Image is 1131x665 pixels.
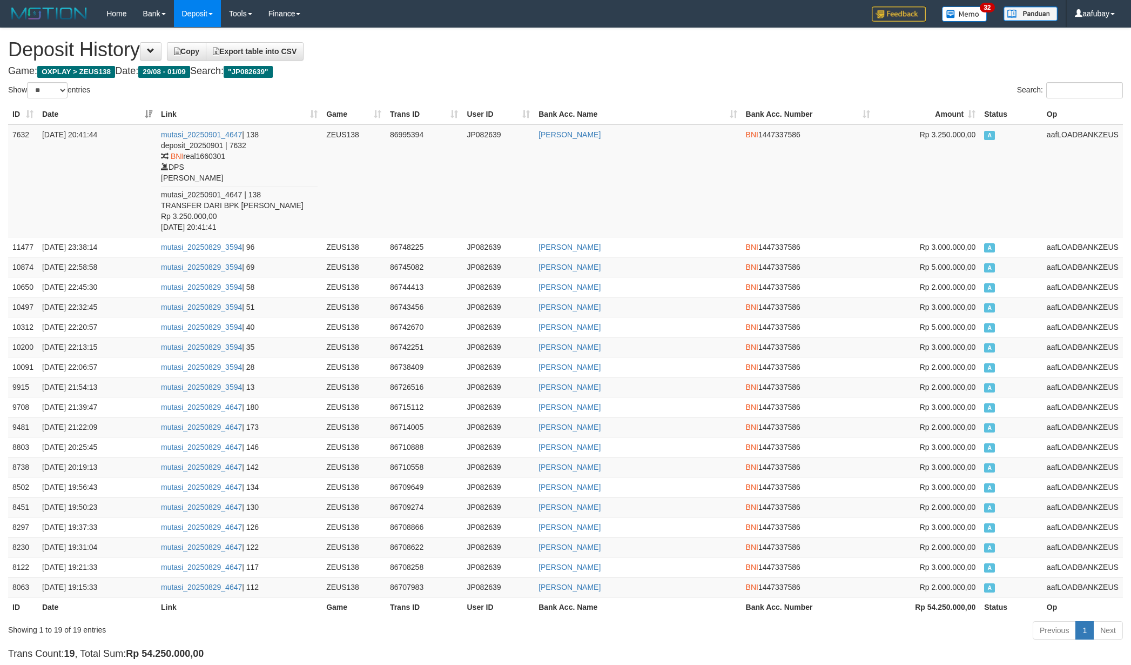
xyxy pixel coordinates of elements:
[386,517,463,537] td: 86708866
[1042,537,1123,557] td: aafLOADBANKZEUS
[538,130,601,139] a: [PERSON_NAME]
[157,457,322,477] td: | 142
[1093,621,1123,640] a: Next
[746,283,758,291] span: BNI
[386,577,463,597] td: 86707983
[742,577,874,597] td: 1447337586
[746,583,758,591] span: BNI
[157,337,322,357] td: | 35
[1042,497,1123,517] td: aafLOADBANKZEUS
[38,557,157,577] td: [DATE] 19:21:33
[746,483,758,491] span: BNI
[38,457,157,477] td: [DATE] 20:19:13
[980,3,994,12] span: 32
[206,42,304,61] a: Export table into CSV
[915,603,975,611] strong: Rp 54.250.000,00
[538,443,601,451] a: [PERSON_NAME]
[1042,237,1123,257] td: aafLOADBANKZEUS
[538,383,601,391] a: [PERSON_NAME]
[462,597,534,617] th: User ID
[462,497,534,517] td: JP082639
[538,303,601,311] a: [PERSON_NAME]
[38,124,157,237] td: [DATE] 20:41:44
[920,583,976,591] span: Rp 2.000.000,00
[161,383,242,391] a: mutasi_20250829_3594
[742,237,874,257] td: 1447337586
[1042,357,1123,377] td: aafLOADBANKZEUS
[984,523,995,533] span: Approved
[538,243,601,251] a: [PERSON_NAME]
[322,317,386,337] td: ZEUS138
[386,597,463,617] th: Trans ID
[742,357,874,377] td: 1447337586
[161,583,242,591] a: mutasi_20250829_4647
[1046,82,1123,98] input: Search:
[984,283,995,292] span: Approved
[27,82,68,98] select: Showentries
[322,377,386,397] td: ZEUS138
[984,503,995,513] span: Approved
[322,557,386,577] td: ZEUS138
[386,104,463,124] th: Trans ID: activate to sort column ascending
[161,363,242,371] a: mutasi_20250829_3594
[984,383,995,393] span: Approved
[322,397,386,417] td: ZEUS138
[920,130,976,139] span: Rp 3.250.000,00
[38,257,157,277] td: [DATE] 22:58:58
[38,397,157,417] td: [DATE] 21:39:47
[1042,397,1123,417] td: aafLOADBANKZEUS
[157,517,322,537] td: | 126
[38,277,157,297] td: [DATE] 22:45:30
[157,277,322,297] td: | 58
[167,42,206,61] a: Copy
[8,337,38,357] td: 10200
[157,257,322,277] td: | 69
[8,517,38,537] td: 8297
[386,277,463,297] td: 86744413
[161,483,242,491] a: mutasi_20250829_4647
[386,537,463,557] td: 86708622
[746,523,758,531] span: BNI
[38,437,157,457] td: [DATE] 20:25:45
[1042,337,1123,357] td: aafLOADBANKZEUS
[1042,104,1123,124] th: Op
[38,597,157,617] th: Date
[920,383,976,391] span: Rp 2.000.000,00
[984,303,995,312] span: Approved
[157,497,322,517] td: | 130
[38,517,157,537] td: [DATE] 19:37:33
[386,297,463,317] td: 86743456
[984,263,995,272] span: Approved
[8,104,38,124] th: ID: activate to sort column ascending
[157,477,322,497] td: | 134
[386,337,463,357] td: 86742251
[322,437,386,457] td: ZEUS138
[920,303,976,311] span: Rp 3.000.000,00
[538,423,601,431] a: [PERSON_NAME]
[746,303,758,311] span: BNI
[157,124,322,237] td: | 138
[8,497,38,517] td: 8451
[920,503,976,511] span: Rp 2.000.000,00
[161,463,242,471] a: mutasi_20250829_4647
[538,263,601,271] a: [PERSON_NAME]
[746,543,758,551] span: BNI
[746,423,758,431] span: BNI
[1004,6,1058,21] img: panduan.png
[386,317,463,337] td: 86742670
[1042,277,1123,297] td: aafLOADBANKZEUS
[322,597,386,617] th: Game
[157,557,322,577] td: | 117
[224,66,273,78] span: "JP082639"
[1075,621,1094,640] a: 1
[462,437,534,457] td: JP082639
[157,397,322,417] td: | 180
[322,124,386,237] td: ZEUS138
[746,243,758,251] span: BNI
[8,5,90,22] img: MOTION_logo.png
[322,357,386,377] td: ZEUS138
[161,283,242,291] a: mutasi_20250829_3594
[386,377,463,397] td: 86726516
[157,597,322,617] th: Link
[322,417,386,437] td: ZEUS138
